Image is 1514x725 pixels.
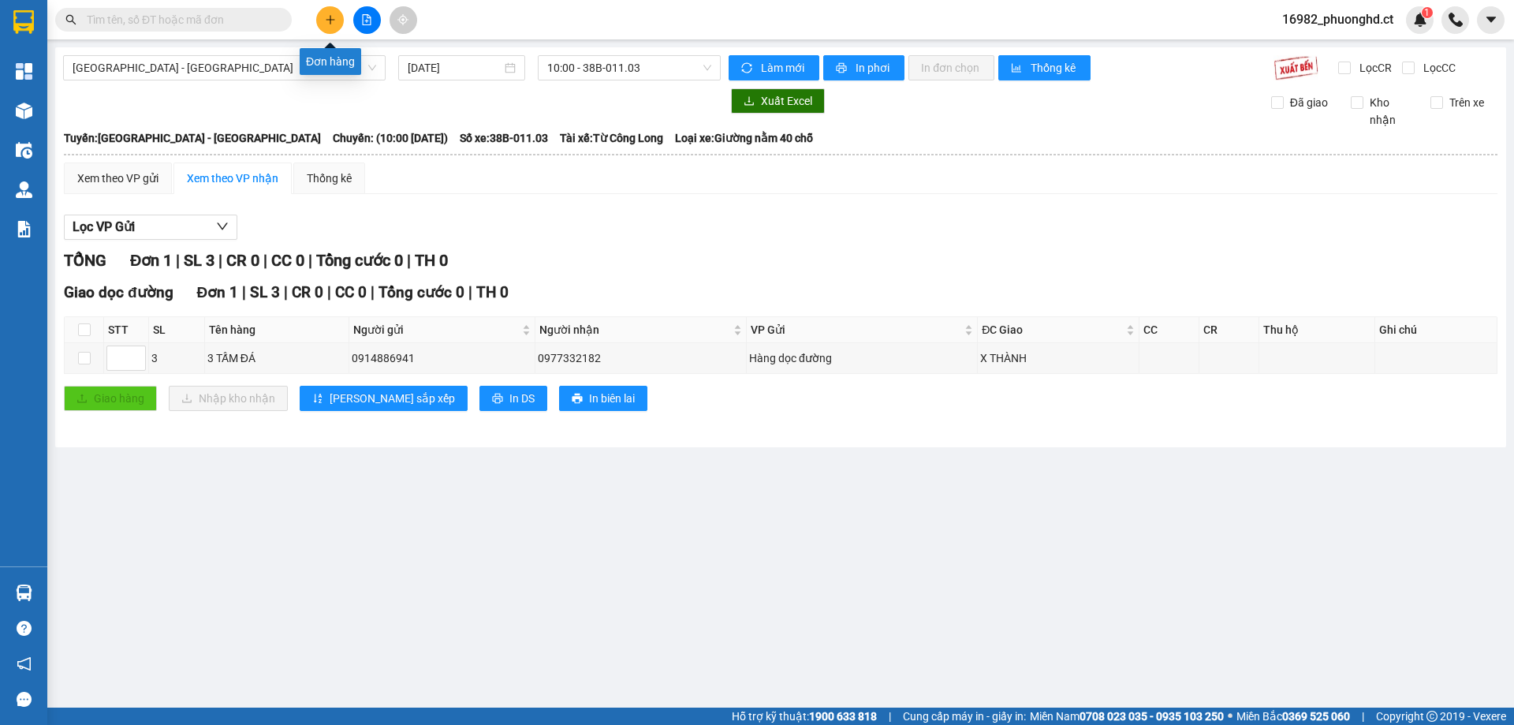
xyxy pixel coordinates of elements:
[1236,708,1350,725] span: Miền Bắc
[1413,13,1427,27] img: icon-new-feature
[205,317,350,343] th: Tên hàng
[64,283,173,301] span: Giao dọc đường
[1424,7,1430,18] span: 1
[761,92,812,110] span: Xuất Excel
[1282,710,1350,723] strong: 0369 525 060
[407,251,411,270] span: |
[468,283,472,301] span: |
[169,386,288,411] button: downloadNhập kho nhận
[73,56,376,80] span: Hà Nội - Hà Tĩnh
[187,170,278,187] div: Xem theo VP nhận
[980,349,1136,367] div: X THÀNH
[460,129,548,147] span: Số xe: 38B-011.03
[16,585,32,601] img: warehouse-icon
[408,59,502,77] input: 13/09/2025
[352,349,532,367] div: 0914886941
[149,317,205,343] th: SL
[378,283,464,301] span: Tổng cước 0
[1228,713,1232,719] span: ⚪️
[1443,94,1490,111] span: Trên xe
[1030,708,1224,725] span: Miền Nam
[184,251,214,270] span: SL 3
[16,63,32,80] img: dashboard-icon
[312,393,323,405] span: sort-ascending
[1273,55,1318,80] img: 9k=
[539,321,730,338] span: Người nhận
[1375,317,1497,343] th: Ghi chú
[307,170,352,187] div: Thống kê
[732,708,877,725] span: Hỗ trợ kỹ thuật:
[333,129,448,147] span: Chuyến: (10:00 [DATE])
[16,181,32,198] img: warehouse-icon
[218,251,222,270] span: |
[353,321,519,338] span: Người gửi
[741,62,755,75] span: sync
[589,390,635,407] span: In biên lai
[64,215,237,240] button: Lọc VP Gửi
[744,95,755,108] span: download
[64,251,106,270] span: TỔNG
[1259,317,1375,343] th: Thu hộ
[263,251,267,270] span: |
[65,14,76,25] span: search
[729,55,819,80] button: syncLàm mới
[216,220,229,233] span: down
[1477,6,1505,34] button: caret-down
[1139,317,1199,343] th: CC
[889,708,891,725] span: |
[809,710,877,723] strong: 1900 633 818
[353,6,381,34] button: file-add
[751,321,961,338] span: VP Gửi
[250,283,280,301] span: SL 3
[749,349,975,367] div: Hàng dọc đường
[16,103,32,119] img: warehouse-icon
[64,386,157,411] button: uploadGiao hàng
[1426,711,1438,722] span: copyright
[547,56,711,80] span: 10:00 - 38B-011.03
[559,386,647,411] button: printerIn biên lai
[1284,94,1334,111] span: Đã giao
[1422,7,1433,18] sup: 1
[226,251,259,270] span: CR 0
[1270,9,1406,29] span: 16982_phuonghd.ct
[856,59,892,77] span: In phơi
[1011,62,1024,75] span: bar-chart
[361,14,372,25] span: file-add
[538,349,744,367] div: 0977332182
[197,283,239,301] span: Đơn 1
[300,386,468,411] button: sort-ascending[PERSON_NAME] sắp xếp
[17,692,32,707] span: message
[415,251,448,270] span: TH 0
[176,251,180,270] span: |
[1362,708,1364,725] span: |
[77,170,158,187] div: Xem theo VP gửi
[560,129,663,147] span: Tài xế: Từ Công Long
[104,317,149,343] th: STT
[242,283,246,301] span: |
[335,283,367,301] span: CC 0
[371,283,375,301] span: |
[903,708,1026,725] span: Cung cấp máy in - giấy in:
[1449,13,1463,27] img: phone-icon
[479,386,547,411] button: printerIn DS
[998,55,1091,80] button: bar-chartThống kê
[1080,710,1224,723] strong: 0708 023 035 - 0935 103 250
[731,88,825,114] button: downloadXuất Excel
[908,55,994,80] button: In đơn chọn
[17,621,32,636] span: question-circle
[823,55,904,80] button: printerIn phơi
[16,142,32,159] img: warehouse-icon
[87,11,273,28] input: Tìm tên, số ĐT hoặc mã đơn
[327,283,331,301] span: |
[64,132,321,144] b: Tuyến: [GEOGRAPHIC_DATA] - [GEOGRAPHIC_DATA]
[16,221,32,237] img: solution-icon
[13,10,34,34] img: logo-vxr
[509,390,535,407] span: In DS
[747,343,978,374] td: Hàng dọc đường
[330,390,455,407] span: [PERSON_NAME] sắp xếp
[1363,94,1419,129] span: Kho nhận
[316,6,344,34] button: plus
[73,217,135,237] span: Lọc VP Gửi
[271,251,304,270] span: CC 0
[207,349,347,367] div: 3 TẤM ĐÁ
